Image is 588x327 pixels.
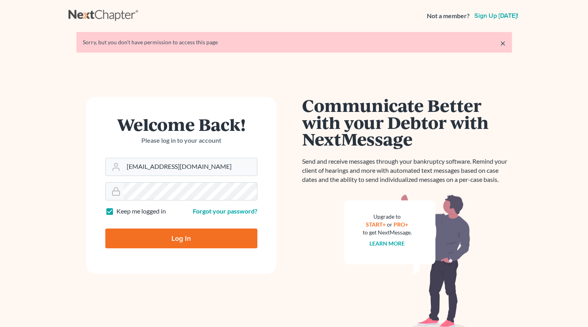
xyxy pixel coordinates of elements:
[83,38,506,46] div: Sorry, but you don't have permission to access this page
[369,240,405,247] a: Learn more
[124,158,257,176] input: Email Address
[105,229,257,248] input: Log In
[116,207,166,216] label: Keep me logged in
[302,97,512,147] h1: Communicate Better with your Debtor with NextMessage
[387,221,392,228] span: or
[105,116,257,133] h1: Welcome Back!
[473,13,520,19] a: Sign up [DATE]!
[427,11,470,21] strong: Not a member?
[363,229,412,236] div: to get NextMessage.
[363,213,412,221] div: Upgrade to
[500,38,506,48] a: ×
[394,221,408,228] a: PRO+
[366,221,386,228] a: START+
[105,136,257,145] p: Please log in to your account
[193,207,257,215] a: Forgot your password?
[302,157,512,184] p: Send and receive messages through your bankruptcy software. Remind your client of hearings and mo...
